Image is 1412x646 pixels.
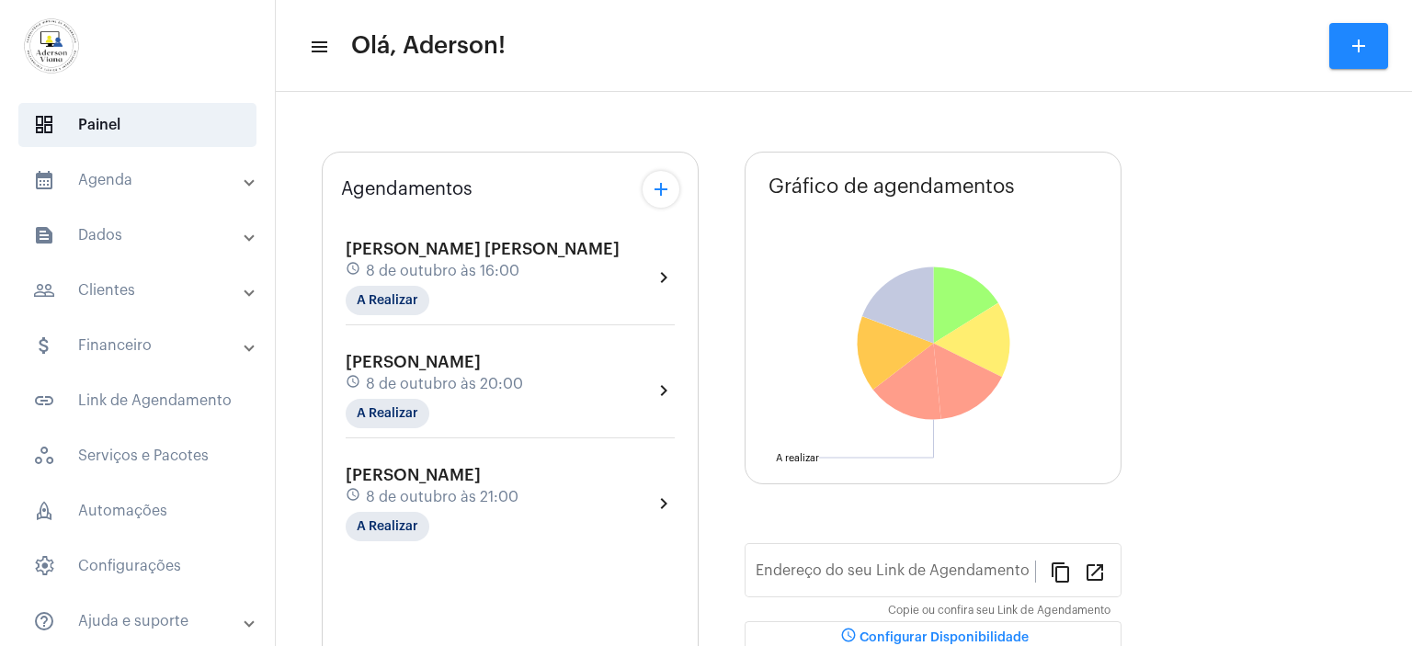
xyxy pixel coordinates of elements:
span: Serviços e Pacotes [18,434,256,478]
span: sidenav icon [33,555,55,577]
mat-hint: Copie ou confira seu Link de Agendamento [888,605,1110,618]
span: 8 de outubro às 21:00 [366,489,518,505]
mat-panel-title: Dados [33,224,245,246]
mat-expansion-panel-header: sidenav iconClientes [11,268,275,312]
mat-expansion-panel-header: sidenav iconAgenda [11,158,275,202]
mat-icon: sidenav icon [33,334,55,357]
text: A realizar [776,453,819,463]
img: d7e3195d-0907-1efa-a796-b593d293ae59.png [15,9,88,83]
span: 8 de outubro às 16:00 [366,263,519,279]
mat-icon: chevron_right [653,266,675,289]
span: sidenav icon [33,500,55,522]
span: Agendamentos [341,179,473,199]
mat-expansion-panel-header: sidenav iconAjuda e suporte [11,599,275,643]
span: sidenav icon [33,445,55,467]
span: Painel [18,103,256,147]
mat-panel-title: Financeiro [33,334,245,357]
mat-chip: A Realizar [346,399,429,428]
mat-chip: A Realizar [346,512,429,541]
mat-icon: add [1348,35,1370,57]
span: sidenav icon [33,114,55,136]
mat-icon: sidenav icon [33,169,55,191]
span: Configurar Disponibilidade [837,631,1029,644]
mat-expansion-panel-header: sidenav iconFinanceiro [11,323,275,368]
span: [PERSON_NAME] [346,354,481,370]
mat-icon: sidenav icon [33,610,55,632]
mat-icon: sidenav icon [33,224,55,246]
mat-panel-title: Clientes [33,279,245,301]
mat-icon: content_copy [1050,561,1072,583]
input: Link [756,566,1035,583]
mat-chip: A Realizar [346,286,429,315]
mat-icon: schedule [346,487,362,507]
mat-icon: sidenav icon [309,36,327,58]
span: [PERSON_NAME] [346,467,481,483]
mat-panel-title: Ajuda e suporte [33,610,245,632]
mat-icon: sidenav icon [33,390,55,412]
mat-icon: chevron_right [653,380,675,402]
mat-icon: add [650,178,672,200]
span: Olá, Aderson! [351,31,506,61]
mat-expansion-panel-header: sidenav iconDados [11,213,275,257]
mat-icon: schedule [346,374,362,394]
span: Configurações [18,544,256,588]
mat-icon: open_in_new [1084,561,1106,583]
mat-icon: chevron_right [653,493,675,515]
span: Link de Agendamento [18,379,256,423]
mat-panel-title: Agenda [33,169,245,191]
mat-icon: sidenav icon [33,279,55,301]
span: [PERSON_NAME] [PERSON_NAME] [346,241,620,257]
span: Gráfico de agendamentos [769,176,1015,198]
mat-icon: schedule [346,261,362,281]
span: 8 de outubro às 20:00 [366,376,523,392]
span: Automações [18,489,256,533]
